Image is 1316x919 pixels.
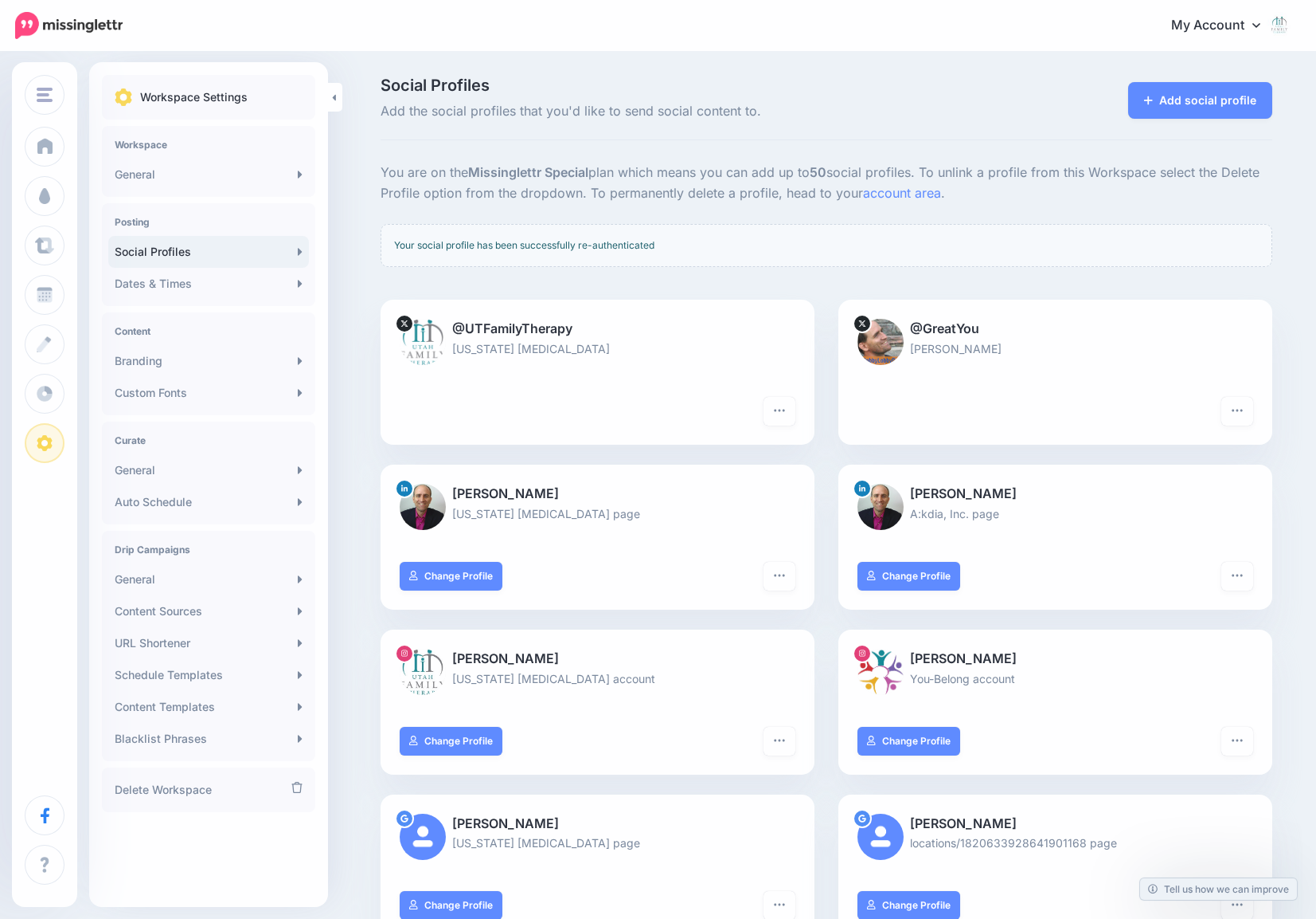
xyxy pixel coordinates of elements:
[857,649,904,695] img: 377795449_833478124884396_916142562970522391_n-bsa150499.jpg
[810,164,826,180] b: 50
[857,319,904,365] img: fVZie691-86167.png
[400,505,795,523] p: [US_STATE] [MEDICAL_DATA] page
[857,319,1253,340] p: @GreatYou
[108,377,309,409] a: Custom Fonts
[381,101,967,122] span: Add the social profiles that you'd like to send social content to.
[857,649,1253,670] p: [PERSON_NAME]
[115,434,303,446] h4: Curate
[108,691,309,723] a: Content Templates
[857,340,1253,358] p: [PERSON_NAME]
[1140,878,1297,900] a: Tell us how we can improve
[400,649,446,695] img: 30603833_1937623223126810_8781860703179898880_n-bsa135489.jpg
[857,484,1253,505] p: [PERSON_NAME]
[108,159,309,190] a: General
[857,484,904,530] img: 1516234758165-79148.png
[863,185,941,201] a: account area
[115,139,303,151] h4: Workspace
[400,670,795,688] p: [US_STATE] [MEDICAL_DATA] account
[400,834,795,852] p: [US_STATE] [MEDICAL_DATA] page
[381,163,1272,204] p: You are on the plan which means you can add up to social profiles. To unlink a profile from this ...
[857,814,904,860] img: user_default_image.png
[400,814,446,860] img: user_default_image.png
[108,345,309,377] a: Branding
[108,774,309,806] a: Delete Workspace
[857,814,1253,835] p: [PERSON_NAME]
[400,484,795,505] p: [PERSON_NAME]
[108,564,309,595] a: General
[400,340,795,358] p: [US_STATE] [MEDICAL_DATA]
[400,727,502,756] a: Change Profile
[400,814,795,835] p: [PERSON_NAME]
[400,484,446,530] img: 1516234758165-79148.png
[140,88,248,107] p: Workspace Settings
[400,562,502,591] a: Change Profile
[468,164,588,180] b: Missinglettr Special
[115,216,303,228] h4: Posting
[1128,82,1272,119] a: Add social profile
[108,268,309,300] a: Dates & Times
[381,224,1272,267] div: Your social profile has been successfully re-authenticated
[400,649,795,670] p: [PERSON_NAME]
[108,627,309,659] a: URL Shortener
[108,454,309,486] a: General
[857,505,1253,523] p: A:kdia, Inc. page
[15,12,123,39] img: Missinglettr
[115,544,303,556] h4: Drip Campaigns
[857,834,1253,852] p: locations/1820633928641901168 page
[108,659,309,691] a: Schedule Templates
[857,562,960,591] a: Change Profile
[115,325,303,337] h4: Content
[400,319,446,365] img: 5vUJhzGR-78216.jpg
[108,486,309,518] a: Auto Schedule
[108,723,309,755] a: Blacklist Phrases
[857,670,1253,688] p: You-Belong account
[115,88,132,106] img: settings.png
[108,236,309,268] a: Social Profiles
[1155,6,1292,45] a: My Account
[400,319,795,340] p: @UTFamilyTherapy
[381,77,967,93] span: Social Profiles
[37,88,53,102] img: menu.png
[108,595,309,627] a: Content Sources
[857,727,960,756] a: Change Profile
